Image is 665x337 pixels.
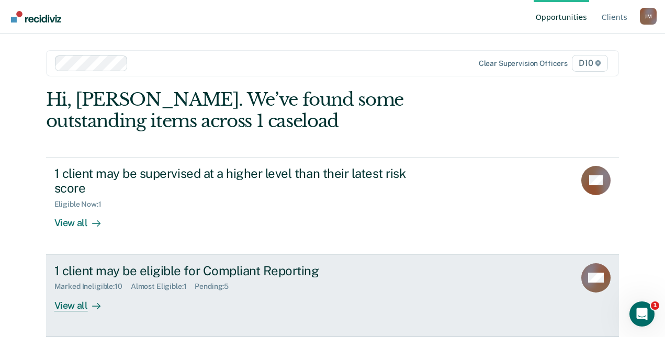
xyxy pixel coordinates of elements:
div: Pending : 5 [195,282,237,291]
span: 1 [651,301,659,310]
div: View all [54,209,113,229]
div: 1 client may be supervised at a higher level than their latest risk score [54,166,422,196]
div: Clear supervision officers [479,59,568,68]
img: Recidiviz [11,11,61,23]
iframe: Intercom live chat [629,301,655,327]
a: 1 client may be eligible for Compliant ReportingMarked Ineligible:10Almost Eligible:1Pending:5Vie... [46,255,619,337]
div: Hi, [PERSON_NAME]. We’ve found some outstanding items across 1 caseload [46,89,505,132]
div: Almost Eligible : 1 [131,282,195,291]
div: Eligible Now : 1 [54,200,110,209]
button: Profile dropdown button [640,8,657,25]
div: Marked Ineligible : 10 [54,282,131,291]
span: D10 [572,55,608,72]
div: 1 client may be eligible for Compliant Reporting [54,263,422,278]
a: 1 client may be supervised at a higher level than their latest risk scoreEligible Now:1View all [46,157,619,255]
div: View all [54,291,113,311]
div: J M [640,8,657,25]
